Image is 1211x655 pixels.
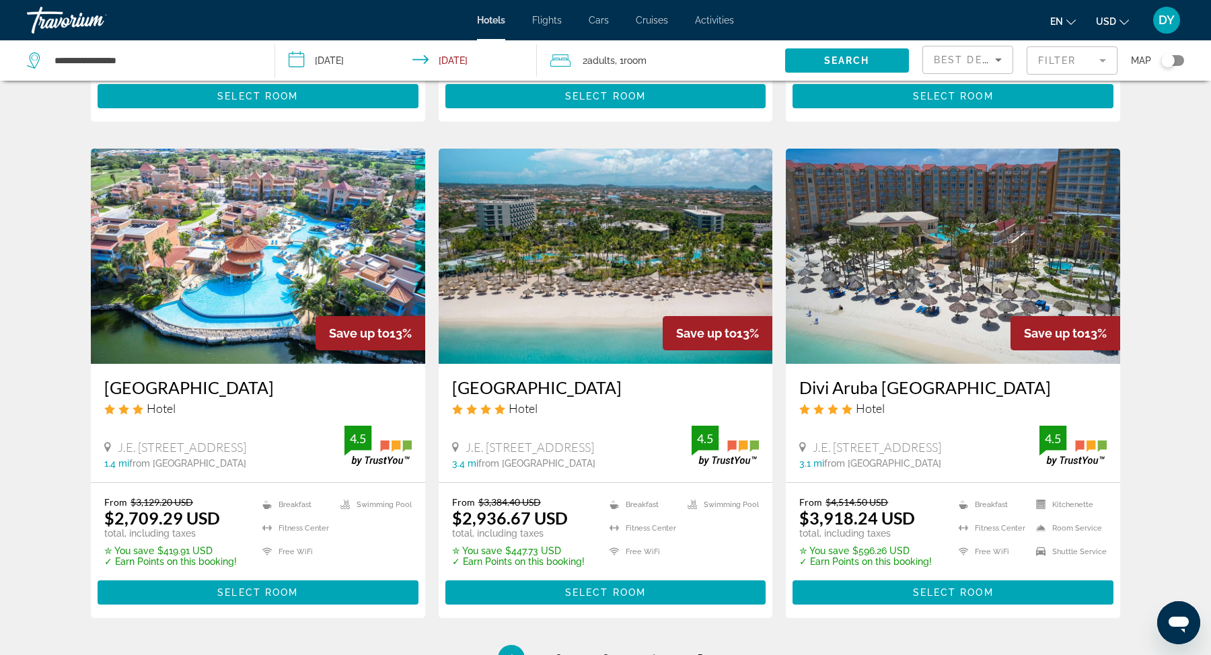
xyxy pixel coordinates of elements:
[1029,496,1107,513] li: Kitchenette
[478,496,541,508] del: $3,384.40 USD
[334,496,412,513] li: Swimming Pool
[785,48,909,73] button: Search
[104,377,412,397] a: [GEOGRAPHIC_DATA]
[256,543,334,560] li: Free WiFi
[344,430,371,447] div: 4.5
[799,496,822,508] span: From
[603,520,681,537] li: Fitness Center
[104,528,237,539] p: total, including taxes
[316,316,425,350] div: 13%
[104,401,412,416] div: 3 star Hotel
[799,508,915,528] ins: $3,918.24 USD
[1159,13,1175,27] span: DY
[452,496,475,508] span: From
[1050,11,1076,31] button: Change language
[799,545,849,556] span: ✮ You save
[1029,520,1107,537] li: Room Service
[692,430,719,447] div: 4.5
[793,583,1113,598] a: Select Room
[1096,16,1116,27] span: USD
[1050,16,1063,27] span: en
[856,401,885,416] span: Hotel
[439,149,773,364] img: Hotel image
[565,91,646,102] span: Select Room
[825,496,888,508] del: $4,514.50 USD
[129,458,246,469] span: from [GEOGRAPHIC_DATA]
[824,55,870,66] span: Search
[445,580,766,605] button: Select Room
[799,377,1107,397] a: Divi Aruba [GEOGRAPHIC_DATA]
[695,15,734,26] span: Activities
[537,40,785,81] button: Travelers: 2 adults, 0 children
[786,149,1120,364] img: Hotel image
[663,316,772,350] div: 13%
[952,496,1029,513] li: Breakfast
[27,3,161,38] a: Travorium
[1024,326,1085,340] span: Save up to
[603,496,681,513] li: Breakfast
[452,545,585,556] p: $447.73 USD
[329,326,390,340] span: Save up to
[104,508,220,528] ins: $2,709.29 USD
[799,545,932,556] p: $596.26 USD
[452,377,760,397] a: [GEOGRAPHIC_DATA]
[532,15,562,26] a: Flights
[799,556,932,567] p: ✓ Earn Points on this booking!
[793,84,1113,108] button: Select Room
[1131,51,1151,70] span: Map
[799,401,1107,416] div: 4 star Hotel
[793,87,1113,102] a: Select Room
[793,580,1113,605] button: Select Room
[799,458,824,469] span: 3.1 mi
[452,545,502,556] span: ✮ You save
[587,55,615,66] span: Adults
[445,87,766,102] a: Select Room
[934,52,1002,68] mat-select: Sort by
[104,556,237,567] p: ✓ Earn Points on this booking!
[98,583,418,598] a: Select Room
[799,528,932,539] p: total, including taxes
[1039,430,1066,447] div: 4.5
[681,496,759,513] li: Swimming Pool
[217,91,298,102] span: Select Room
[275,40,537,81] button: Check-in date: Jan 8, 2026 Check-out date: Jan 13, 2026
[1151,54,1184,67] button: Toggle map
[509,401,538,416] span: Hotel
[624,55,647,66] span: Room
[952,543,1029,560] li: Free WiFi
[452,556,585,567] p: ✓ Earn Points on this booking!
[676,326,737,340] span: Save up to
[1149,6,1184,34] button: User Menu
[1029,543,1107,560] li: Shuttle Service
[104,458,129,469] span: 1.4 mi
[147,401,176,416] span: Hotel
[565,587,646,598] span: Select Room
[478,458,595,469] span: from [GEOGRAPHIC_DATA]
[636,15,668,26] a: Cruises
[104,545,237,556] p: $419.91 USD
[466,440,594,455] span: J.E. [STREET_ADDRESS]
[445,583,766,598] a: Select Room
[217,587,298,598] span: Select Room
[603,543,681,560] li: Free WiFi
[91,149,425,364] a: Hotel image
[452,508,568,528] ins: $2,936.67 USD
[1011,316,1120,350] div: 13%
[256,520,334,537] li: Fitness Center
[615,51,647,70] span: , 1
[104,496,127,508] span: From
[98,87,418,102] a: Select Room
[692,426,759,465] img: trustyou-badge.svg
[824,458,941,469] span: from [GEOGRAPHIC_DATA]
[589,15,609,26] a: Cars
[445,84,766,108] button: Select Room
[583,51,615,70] span: 2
